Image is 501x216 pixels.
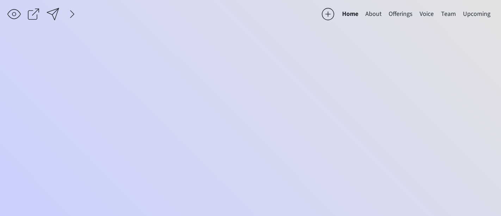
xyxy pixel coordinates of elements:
[416,7,437,21] button: Voice
[438,7,459,21] button: Team
[385,7,416,21] button: Offerings
[459,7,494,21] button: Upcoming
[339,7,362,21] button: Home
[362,7,385,21] button: About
